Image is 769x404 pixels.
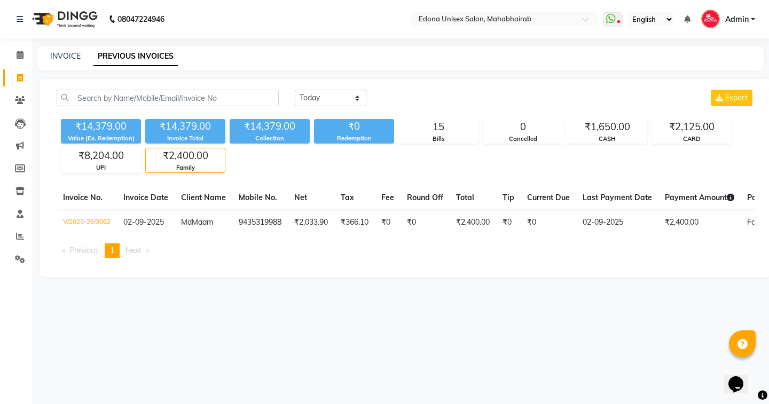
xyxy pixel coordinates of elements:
[583,193,652,202] span: Last Payment Date
[711,90,752,106] button: Export
[568,120,647,134] div: ₹1,650.00
[27,4,100,34] img: logo
[57,210,117,235] td: V/2025-26/3082
[483,134,562,144] div: Cancelled
[69,245,99,255] span: Previous
[665,193,734,202] span: Payment Amount
[456,193,474,202] span: Total
[652,120,731,134] div: ₹2,125.00
[483,120,562,134] div: 0
[652,134,731,144] div: CARD
[145,119,225,134] div: ₹14,379.00
[288,210,334,235] td: ₹2,033.90
[724,361,758,393] iframe: chat widget
[503,193,514,202] span: Tip
[63,193,103,202] span: Invoice No.
[61,134,141,143] div: Value (Ex. Redemption)
[399,120,478,134] div: 15
[450,210,496,235] td: ₹2,400.00
[145,134,225,143] div: Invoice Total
[521,210,576,235] td: ₹0
[146,163,225,172] div: Family
[57,90,279,106] input: Search by Name/Mobile/Email/Invoice No
[117,4,164,34] b: 08047224946
[576,210,658,235] td: 02-09-2025
[50,51,81,61] a: INVOICE
[568,134,647,144] div: CASH
[334,210,375,235] td: ₹366.10
[294,193,307,202] span: Net
[496,210,521,235] td: ₹0
[61,163,140,172] div: UPI
[93,47,178,66] a: PREVIOUS INVOICES
[230,119,310,134] div: ₹14,379.00
[125,245,142,255] span: Next
[146,148,225,163] div: ₹2,400.00
[407,193,443,202] span: Round Off
[110,245,114,255] span: 1
[747,217,769,227] span: Family
[61,148,140,163] div: ₹8,204.00
[123,193,168,202] span: Invoice Date
[232,210,288,235] td: 9435319988
[314,119,394,134] div: ₹0
[239,193,277,202] span: Mobile No.
[181,193,226,202] span: Client Name
[230,134,310,143] div: Collection
[701,10,720,28] img: Admin
[192,217,213,227] span: Maam
[725,14,749,25] span: Admin
[401,210,450,235] td: ₹0
[314,134,394,143] div: Redemption
[527,193,570,202] span: Current Due
[381,193,394,202] span: Fee
[658,210,741,235] td: ₹2,400.00
[399,134,478,144] div: Bills
[57,243,755,258] nav: Pagination
[725,93,748,102] span: Export
[375,210,401,235] td: ₹0
[123,217,164,227] span: 02-09-2025
[181,217,192,227] span: Md
[341,193,354,202] span: Tax
[61,119,141,134] div: ₹14,379.00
